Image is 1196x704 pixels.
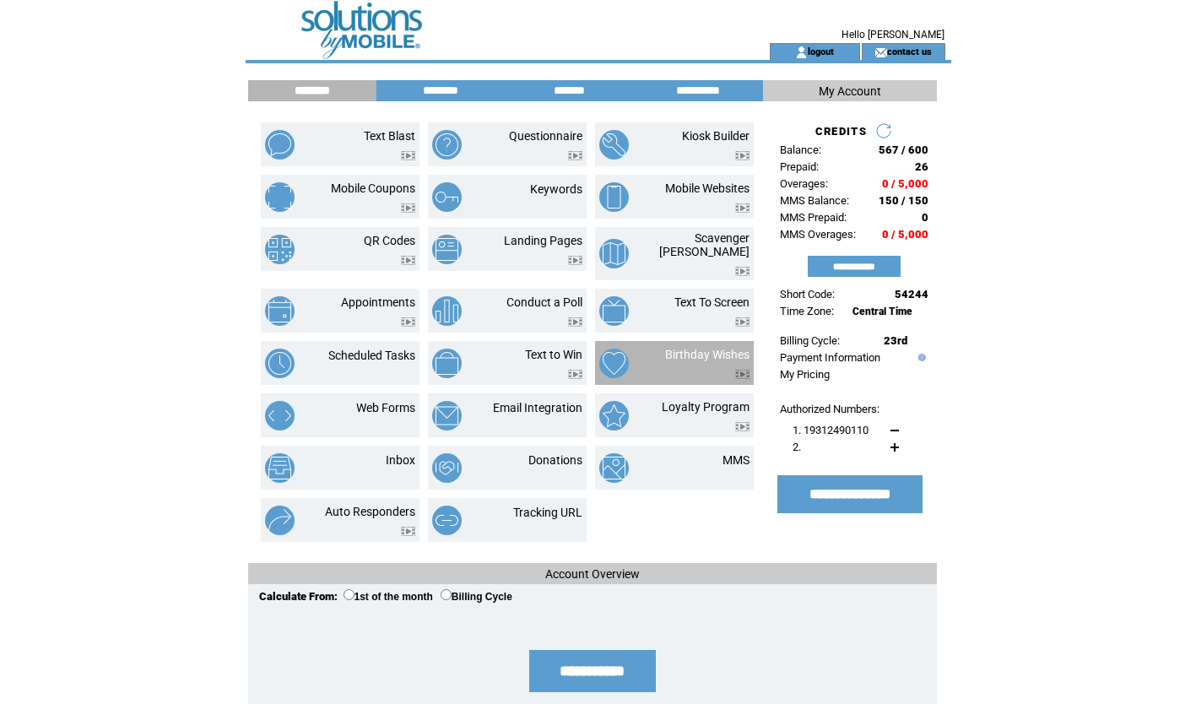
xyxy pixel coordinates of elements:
img: donations.png [432,453,462,483]
a: Mobile Coupons [331,181,415,195]
a: Web Forms [356,401,415,414]
img: help.gif [914,354,926,361]
img: video.png [568,256,582,265]
img: video.png [401,317,415,327]
img: contact_us_icon.gif [874,46,887,59]
span: 23rd [884,334,907,347]
img: mms.png [599,453,629,483]
a: Text Blast [364,129,415,143]
input: 1st of the month [344,589,354,600]
img: scheduled-tasks.png [265,349,295,378]
img: video.png [568,370,582,379]
span: My Account [819,84,881,98]
span: Short Code: [780,288,835,301]
span: 1. 19312490110 [793,424,869,436]
img: video.png [735,317,750,327]
span: Prepaid: [780,160,819,173]
a: Questionnaire [509,129,582,143]
label: Billing Cycle [441,591,512,603]
img: video.png [401,151,415,160]
span: Central Time [852,306,912,317]
span: Authorized Numbers: [780,403,879,415]
a: Scheduled Tasks [328,349,415,362]
img: video.png [401,256,415,265]
img: account_icon.gif [795,46,808,59]
img: keywords.png [432,182,462,212]
a: Tracking URL [513,506,582,519]
img: mobile-websites.png [599,182,629,212]
span: MMS Overages: [780,228,856,241]
img: video.png [568,317,582,327]
a: Text to Win [525,348,582,361]
a: Kiosk Builder [682,129,750,143]
img: auto-responders.png [265,506,295,535]
img: video.png [735,422,750,431]
span: 150 / 150 [879,194,928,207]
span: 0 [922,211,928,224]
img: text-to-win.png [432,349,462,378]
a: QR Codes [364,234,415,247]
span: MMS Balance: [780,194,849,207]
img: birthday-wishes.png [599,349,629,378]
a: Landing Pages [504,234,582,247]
img: text-to-screen.png [599,296,629,326]
a: Inbox [386,453,415,467]
img: scavenger-hunt.png [599,239,629,268]
span: Billing Cycle: [780,334,840,347]
img: questionnaire.png [432,130,462,160]
span: Calculate From: [259,590,338,603]
span: 0 / 5,000 [882,228,928,241]
img: video.png [568,151,582,160]
img: mobile-coupons.png [265,182,295,212]
span: Balance: [780,144,821,156]
label: 1st of the month [344,591,433,603]
span: Time Zone: [780,305,834,317]
a: Scavenger [PERSON_NAME] [659,231,750,258]
a: contact us [887,46,932,57]
span: Hello [PERSON_NAME] [842,29,944,41]
a: Payment Information [780,351,880,364]
a: Mobile Websites [665,181,750,195]
img: web-forms.png [265,401,295,431]
a: My Pricing [780,368,830,381]
img: video.png [401,203,415,213]
img: kiosk-builder.png [599,130,629,160]
a: logout [808,46,834,57]
img: video.png [735,151,750,160]
img: email-integration.png [432,401,462,431]
img: inbox.png [265,453,295,483]
a: Appointments [341,295,415,309]
span: Account Overview [545,567,640,581]
span: 54244 [895,288,928,301]
a: Donations [528,453,582,467]
a: Text To Screen [674,295,750,309]
span: MMS Prepaid: [780,211,847,224]
img: video.png [401,527,415,536]
span: 26 [915,160,928,173]
img: appointments.png [265,296,295,326]
img: qr-codes.png [265,235,295,264]
img: landing-pages.png [432,235,462,264]
span: 567 / 600 [879,144,928,156]
img: tracking-url.png [432,506,462,535]
a: Email Integration [493,401,582,414]
span: CREDITS [815,125,867,138]
a: Loyalty Program [662,400,750,414]
img: text-blast.png [265,130,295,160]
span: 2. [793,441,801,453]
img: loyalty-program.png [599,401,629,431]
a: Birthday Wishes [665,348,750,361]
img: conduct-a-poll.png [432,296,462,326]
img: video.png [735,203,750,213]
a: Keywords [530,182,582,196]
img: video.png [735,267,750,276]
span: Overages: [780,177,828,190]
a: MMS [722,453,750,467]
a: Auto Responders [325,505,415,518]
a: Conduct a Poll [506,295,582,309]
img: video.png [735,370,750,379]
input: Billing Cycle [441,589,452,600]
span: 0 / 5,000 [882,177,928,190]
